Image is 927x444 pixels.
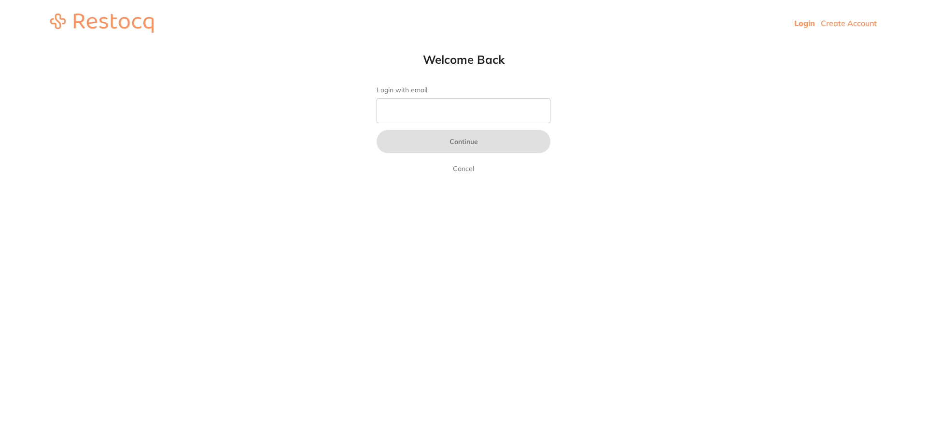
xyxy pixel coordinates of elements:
[451,163,476,174] a: Cancel
[357,52,570,67] h1: Welcome Back
[821,18,877,28] a: Create Account
[794,18,815,28] a: Login
[377,130,550,153] button: Continue
[377,86,550,94] label: Login with email
[50,14,154,33] img: restocq_logo.svg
